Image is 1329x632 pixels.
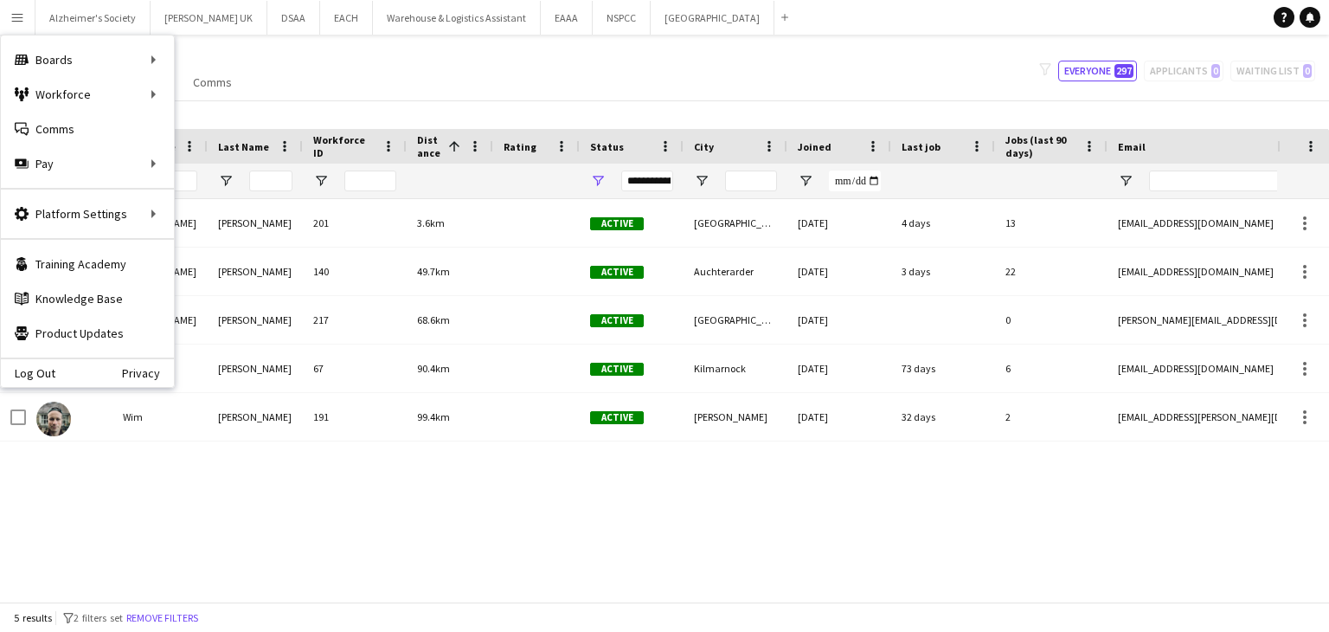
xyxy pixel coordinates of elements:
div: 6 [995,345,1107,392]
div: [DATE] [787,345,891,392]
span: Status [590,140,624,153]
div: [PERSON_NAME] [208,248,303,295]
a: Comms [186,71,239,94]
div: Wim [112,393,208,441]
div: Platform Settings [1,197,174,231]
button: Open Filter Menu [218,173,234,189]
div: [PERSON_NAME] [684,393,787,441]
input: Last Name Filter Input [249,171,292,191]
div: 140 [303,248,407,295]
div: 2 [995,393,1107,441]
span: Rating [504,140,536,153]
div: 191 [303,393,407,441]
button: Open Filter Menu [313,173,329,189]
a: Privacy [122,366,174,380]
span: Active [590,314,644,327]
span: Jobs (last 90 days) [1005,133,1076,159]
div: 201 [303,199,407,247]
a: Product Updates [1,316,174,351]
div: 32 days [891,393,995,441]
div: [PERSON_NAME] [208,296,303,344]
span: Joined [798,140,831,153]
button: Open Filter Menu [694,173,709,189]
span: 2 filters set [74,611,123,624]
button: Alzheimer's Society [35,1,151,35]
div: [GEOGRAPHIC_DATA] [684,296,787,344]
div: 73 days [891,345,995,392]
input: City Filter Input [725,171,777,191]
div: 217 [303,296,407,344]
span: 49.7km [417,265,450,278]
input: First Name Filter Input [154,171,197,191]
span: 3.6km [417,216,445,229]
span: Distance [417,133,441,159]
div: [DATE] [787,199,891,247]
button: Open Filter Menu [798,173,813,189]
div: [DATE] [787,248,891,295]
span: Active [590,363,644,376]
span: City [694,140,714,153]
span: Last Name [218,140,269,153]
button: Everyone297 [1058,61,1137,81]
input: Joined Filter Input [829,171,881,191]
button: Open Filter Menu [1118,173,1133,189]
div: [DATE] [787,296,891,344]
span: Active [590,411,644,424]
img: Wim Stevenson [36,402,71,436]
a: Training Academy [1,247,174,281]
span: Workforce ID [313,133,376,159]
span: Active [590,217,644,230]
div: [PERSON_NAME] [208,393,303,441]
div: 3 days [891,248,995,295]
span: 68.6km [417,313,450,326]
a: Log Out [1,366,55,380]
span: Email [1118,140,1146,153]
div: 0 [995,296,1107,344]
div: 13 [995,199,1107,247]
input: Workforce ID Filter Input [344,171,396,191]
span: 297 [1114,64,1133,78]
div: [GEOGRAPHIC_DATA] [684,199,787,247]
button: [GEOGRAPHIC_DATA] [651,1,774,35]
div: 4 days [891,199,995,247]
span: Last job [902,140,941,153]
button: Warehouse & Logistics Assistant [373,1,541,35]
button: Remove filters [123,609,202,628]
a: Comms [1,112,174,146]
span: 90.4km [417,362,450,375]
span: Comms [193,74,232,90]
button: [PERSON_NAME] UK [151,1,267,35]
button: DSAA [267,1,320,35]
div: Workforce [1,77,174,112]
div: 22 [995,248,1107,295]
div: [DATE] [787,393,891,441]
button: EAAA [541,1,593,35]
span: Active [590,266,644,279]
button: Open Filter Menu [590,173,606,189]
a: Knowledge Base [1,281,174,316]
div: [PERSON_NAME] [208,345,303,392]
button: EACH [320,1,373,35]
div: [PERSON_NAME] [208,199,303,247]
div: 67 [303,345,407,392]
span: 99.4km [417,410,450,423]
div: Auchterarder [684,248,787,295]
button: NSPCC [593,1,651,35]
div: Pay [1,146,174,181]
div: Kilmarnock [684,345,787,392]
div: Boards [1,42,174,77]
